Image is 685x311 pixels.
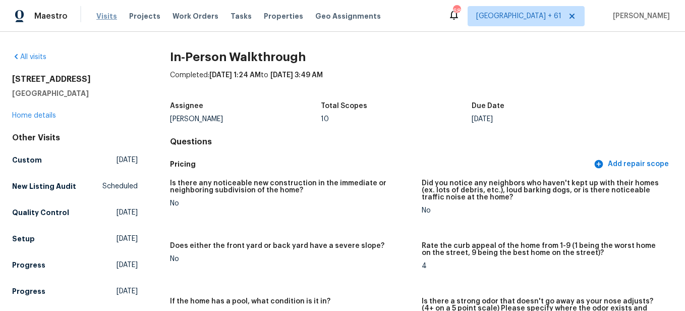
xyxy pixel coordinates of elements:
span: [DATE] 1:24 AM [209,72,261,79]
span: [DATE] [117,234,138,244]
div: Other Visits [12,133,138,143]
span: [DATE] [117,286,138,296]
div: No [422,207,665,214]
div: No [170,200,413,207]
span: Projects [129,11,160,21]
h5: Progress [12,286,45,296]
a: Custom[DATE] [12,151,138,169]
h5: Is there any noticeable new construction in the immediate or neighboring subdivision of the home? [170,180,413,194]
span: Visits [96,11,117,21]
span: [DATE] [117,208,138,218]
span: [GEOGRAPHIC_DATA] + 61 [476,11,561,21]
div: Completed: to [170,70,673,96]
button: Add repair scope [592,155,673,174]
div: 4 [422,263,665,270]
a: Setup[DATE] [12,230,138,248]
h5: If the home has a pool, what condition is it in? [170,298,330,305]
span: [DATE] [117,155,138,165]
div: [DATE] [472,116,622,123]
h5: Rate the curb appeal of the home from 1-9 (1 being the worst home on the street, 9 being the best... [422,242,665,256]
a: All visits [12,54,46,61]
h5: [GEOGRAPHIC_DATA] [12,88,138,98]
h5: Assignee [170,102,203,110]
span: Scheduled [102,181,138,191]
span: [PERSON_NAME] [609,11,670,21]
a: New Listing AuditScheduled [12,177,138,195]
h5: Due Date [472,102,504,110]
h5: Setup [12,234,35,244]
a: Quality Control[DATE] [12,203,138,222]
h5: Does either the front yard or back yard have a severe slope? [170,242,384,249]
div: [PERSON_NAME] [170,116,321,123]
h5: New Listing Audit [12,181,76,191]
div: 687 [453,6,460,16]
h5: Custom [12,155,42,165]
span: Properties [264,11,303,21]
h5: Quality Control [12,208,69,218]
span: Geo Assignments [315,11,381,21]
a: Progress[DATE] [12,256,138,274]
div: 10 [321,116,472,123]
h5: Pricing [170,159,592,170]
span: Maestro [34,11,68,21]
div: No [170,255,413,263]
h5: Progress [12,260,45,270]
span: Tasks [231,13,252,20]
span: [DATE] 3:49 AM [270,72,323,79]
h4: Questions [170,137,673,147]
a: Progress[DATE] [12,282,138,300]
a: Home details [12,112,56,119]
h5: Did you notice any neighbors who haven't kept up with their homes (ex. lots of debris, etc.), lou... [422,180,665,201]
span: Add repair scope [596,158,669,171]
span: [DATE] [117,260,138,270]
h5: Total Scopes [321,102,367,110]
h2: [STREET_ADDRESS] [12,74,138,84]
h2: In-Person Walkthrough [170,52,673,62]
span: Work Orders [173,11,218,21]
